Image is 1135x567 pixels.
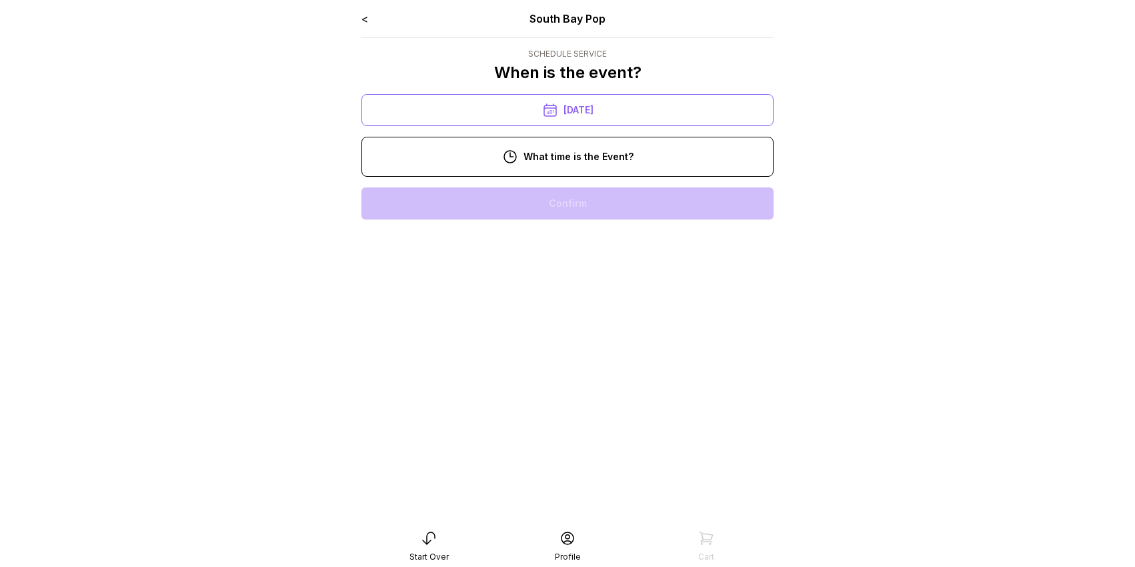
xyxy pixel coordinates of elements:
div: South Bay Pop [444,11,692,27]
a: < [361,12,368,25]
div: Profile [555,552,581,562]
div: [DATE] [361,94,774,126]
p: When is the event? [494,62,642,83]
div: Start Over [409,552,449,562]
div: Cart [698,552,714,562]
div: Schedule Service [494,49,642,59]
